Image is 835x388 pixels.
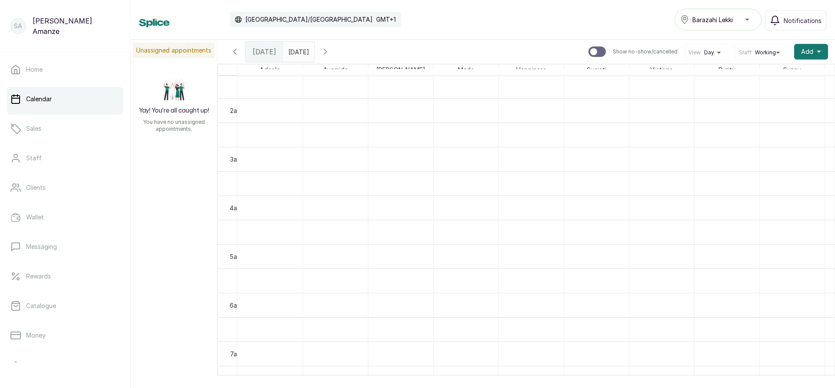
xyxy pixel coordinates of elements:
[7,116,123,141] a: Sales
[26,154,42,162] p: Staff
[675,9,762,30] button: Barazahi Lekki
[7,355,123,379] a: Settings
[585,64,608,75] span: Suciati
[794,44,828,60] button: Add
[688,49,701,56] span: View
[253,46,276,57] span: [DATE]
[228,301,244,310] div: 6am
[26,362,50,371] p: Settings
[7,235,123,259] a: Messaging
[26,124,41,133] p: Sales
[7,57,123,82] a: Home
[228,252,244,261] div: 5am
[133,43,215,58] p: Unassigned appointments
[739,49,751,56] span: Staff
[688,49,724,56] button: ViewDay
[26,65,43,74] p: Home
[782,64,803,75] span: Sunny
[7,264,123,289] a: Rewards
[228,155,244,164] div: 3am
[613,48,678,55] p: Show no-show/cancelled
[26,183,46,192] p: Clients
[258,64,282,75] span: Adeola
[14,22,22,30] p: SA
[26,302,56,310] p: Catalogue
[321,64,350,75] span: Ayomide
[26,272,51,281] p: Rewards
[7,205,123,229] a: Wallet
[514,64,548,75] span: Happiness
[245,15,373,24] p: [GEOGRAPHIC_DATA]/[GEOGRAPHIC_DATA]
[7,176,123,200] a: Clients
[801,47,813,56] span: Add
[33,16,120,36] p: [PERSON_NAME] Amanze
[136,119,212,133] p: You have no unassigned appointments.
[648,64,675,75] span: Victoria
[26,331,46,340] p: Money
[456,64,476,75] span: Made
[765,10,826,30] button: Notifications
[139,106,209,115] h2: Yay! You’re all caught up!
[374,64,427,75] span: [PERSON_NAME]
[228,106,244,115] div: 2am
[755,49,776,56] span: Working
[376,15,396,24] p: GMT+1
[228,203,244,212] div: 4am
[246,42,283,62] div: [DATE]
[7,87,123,111] a: Calendar
[7,294,123,318] a: Catalogue
[704,49,714,56] span: Day
[7,323,123,348] a: Money
[692,15,733,24] span: Barazahi Lekki
[7,146,123,170] a: Staff
[739,49,783,56] button: StaffWorking
[717,64,737,75] span: Purity
[784,16,822,25] span: Notifications
[26,95,52,103] p: Calendar
[26,213,44,222] p: Wallet
[228,349,244,358] div: 7am
[26,242,57,251] p: Messaging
